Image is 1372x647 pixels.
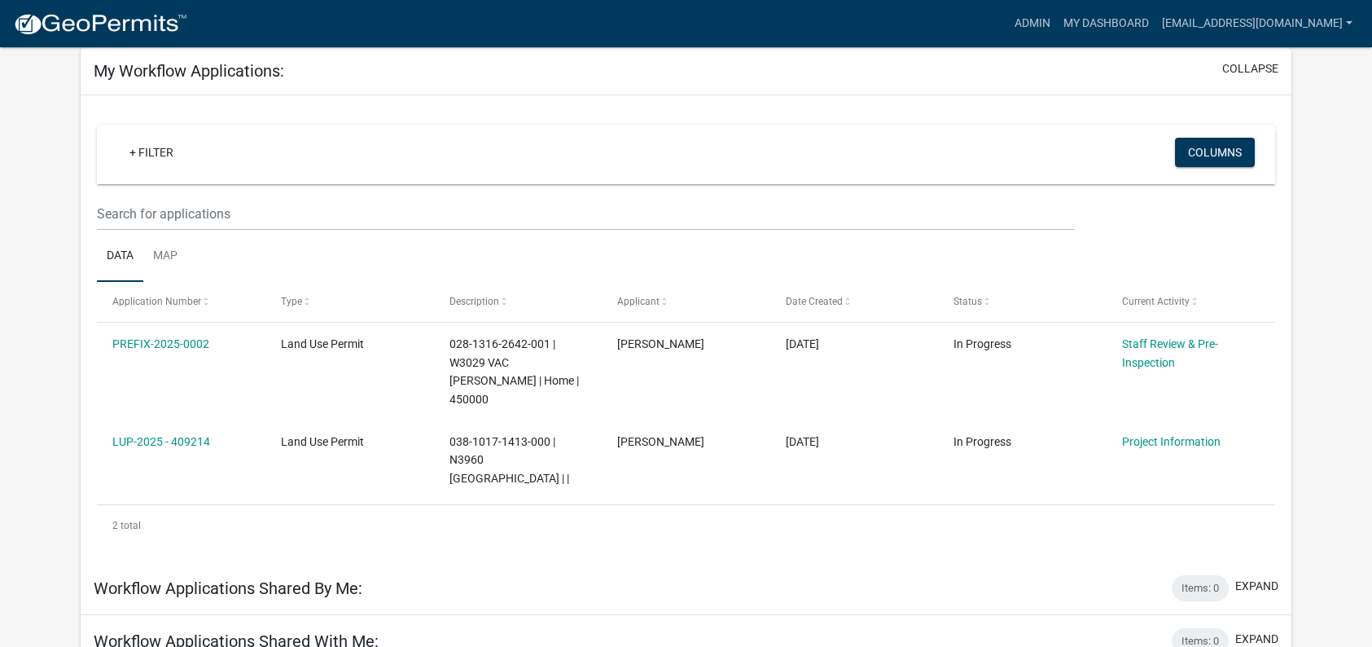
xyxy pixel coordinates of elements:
[602,282,770,321] datatable-header-cell: Applicant
[94,61,284,81] h5: My Workflow Applications:
[1122,435,1221,448] a: Project Information
[1008,8,1057,39] a: Admin
[953,435,1011,448] span: In Progress
[1107,282,1275,321] datatable-header-cell: Current Activity
[112,337,209,350] a: PREFIX-2025-0002
[617,435,704,448] span: Bryce Johnson
[97,197,1074,231] input: Search for applications
[116,138,186,167] a: + Filter
[449,435,569,486] span: 038-1017-1413-000 | N3960 ROME RD | |
[97,282,265,321] datatable-header-cell: Application Number
[1175,138,1255,167] button: Columns
[953,296,982,307] span: Status
[97,505,1275,546] div: 2 total
[1057,8,1155,39] a: My Dashboard
[281,337,364,350] span: Land Use Permit
[265,282,434,321] datatable-header-cell: Type
[1155,8,1359,39] a: [EMAIL_ADDRESS][DOMAIN_NAME]
[112,296,201,307] span: Application Number
[617,337,704,350] span: Bryce Johnson
[281,435,364,448] span: Land Use Permit
[786,435,819,448] span: 04/22/2025
[449,296,499,307] span: Description
[97,231,143,283] a: Data
[433,282,602,321] datatable-header-cell: Description
[953,337,1011,350] span: In Progress
[94,579,362,598] h5: Workflow Applications Shared By Me:
[617,296,660,307] span: Applicant
[1172,575,1229,601] div: Items: 0
[1122,296,1190,307] span: Current Activity
[1222,60,1278,77] button: collapse
[786,296,843,307] span: Date Created
[281,296,302,307] span: Type
[112,435,210,448] a: LUP-2025 - 409214
[449,337,579,406] span: 028-1316-2642-001 | W3029 VAC BAUER RD | Home | 450000
[770,282,939,321] datatable-header-cell: Date Created
[786,337,819,350] span: 04/22/2025
[143,231,187,283] a: Map
[1235,578,1278,595] button: expand
[1122,337,1218,369] a: Staff Review & Pre-Inspection
[938,282,1107,321] datatable-header-cell: Status
[81,95,1291,562] div: collapse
